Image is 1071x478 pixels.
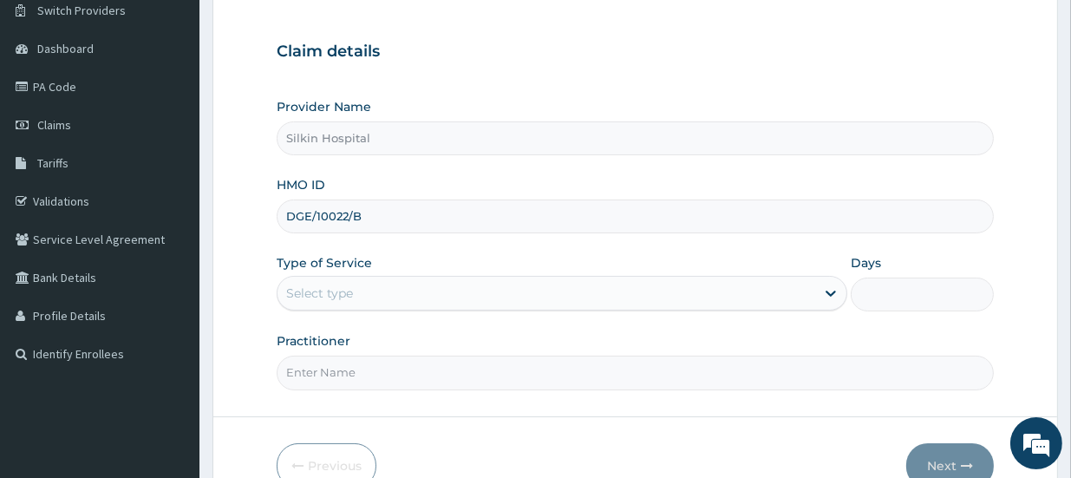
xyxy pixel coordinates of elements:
span: We're online! [101,134,239,309]
label: Type of Service [277,254,372,272]
h3: Claim details [277,43,994,62]
input: Enter HMO ID [277,200,994,233]
span: Switch Providers [37,3,126,18]
div: Minimize live chat window [284,9,326,50]
input: Enter Name [277,356,994,390]
img: d_794563401_company_1708531726252_794563401 [32,87,70,130]
span: Claims [37,117,71,133]
label: HMO ID [277,176,325,193]
div: Chat with us now [90,97,291,120]
label: Days [851,254,881,272]
label: Practitioner [277,332,350,350]
span: Dashboard [37,41,94,56]
span: Tariffs [37,155,69,171]
div: Select type [286,285,353,302]
label: Provider Name [277,98,371,115]
textarea: Type your message and hit 'Enter' [9,304,330,365]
